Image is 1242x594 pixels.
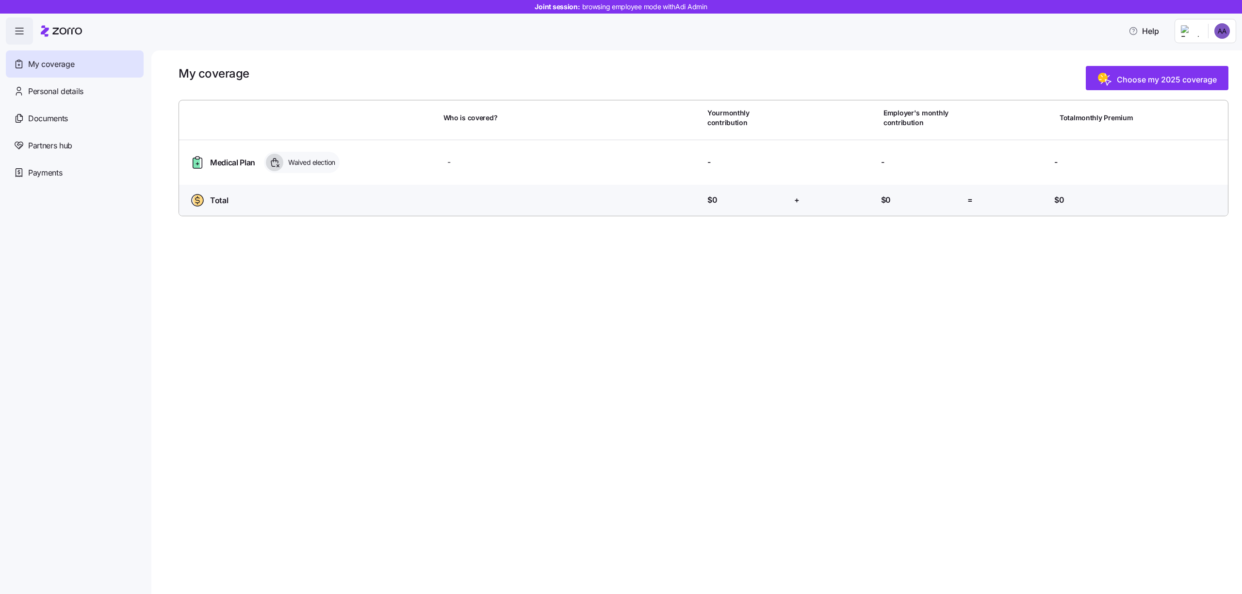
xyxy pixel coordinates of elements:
span: Documents [28,112,68,125]
a: Documents [6,105,144,132]
span: Your monthly contribution [707,108,788,128]
span: - [447,156,451,168]
span: Partners hub [28,140,72,152]
span: - [1054,156,1058,168]
span: browsing employee mode with Adi Admin [582,2,707,12]
span: $0 [881,194,891,206]
button: Choose my 2025 coverage [1086,66,1228,90]
span: Personal details [28,85,83,97]
span: Payments [28,167,62,179]
h1: My coverage [179,66,249,81]
span: My coverage [28,58,74,70]
span: Medical Plan [210,157,255,169]
a: Personal details [6,78,144,105]
img: 09212804168253c57e3bfecf549ffc4d [1214,23,1230,39]
span: - [707,156,711,168]
span: Joint session: [535,2,707,12]
span: Total [210,194,228,207]
span: Employer's monthly contribution [883,108,964,128]
a: Partners hub [6,132,144,159]
span: = [967,194,973,206]
img: Employer logo [1181,25,1200,37]
span: Who is covered? [443,113,498,123]
span: $0 [1054,194,1064,206]
span: + [794,194,800,206]
span: - [881,156,884,168]
button: Help [1121,21,1167,41]
span: Choose my 2025 coverage [1117,74,1217,85]
span: Help [1128,25,1159,37]
a: Payments [6,159,144,186]
a: My coverage [6,50,144,78]
span: Waived election [285,158,335,167]
span: $0 [707,194,717,206]
span: Total monthly Premium [1060,113,1133,123]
